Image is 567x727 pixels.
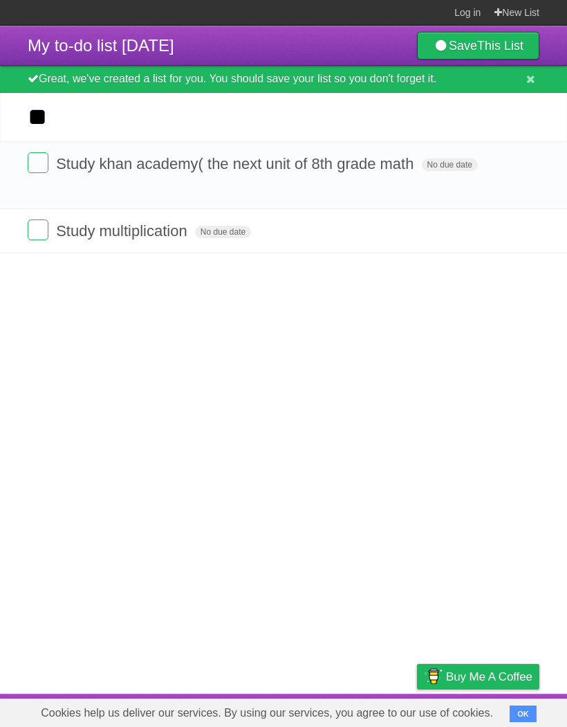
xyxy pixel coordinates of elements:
[233,697,262,724] a: About
[56,155,417,172] span: Study khan academy( the next unit of 8th grade math
[352,697,382,724] a: Terms
[452,697,539,724] a: Suggest a feature
[477,39,523,53] b: This List
[28,152,48,173] label: Done
[424,665,443,688] img: Buy me a coffee
[399,697,435,724] a: Privacy
[446,665,532,689] span: Buy me a coffee
[195,226,251,238] span: No due date
[28,36,174,55] span: My to-do list [DATE]
[56,222,191,240] span: Study multiplication
[510,706,537,722] button: OK
[27,699,507,727] span: Cookies help us deliver our services. By using our services, you agree to our use of cookies.
[417,664,539,690] a: Buy me a coffee
[422,159,478,171] span: No due date
[28,219,48,240] label: Done
[417,32,539,60] a: SaveThis List
[279,697,335,724] a: Developers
